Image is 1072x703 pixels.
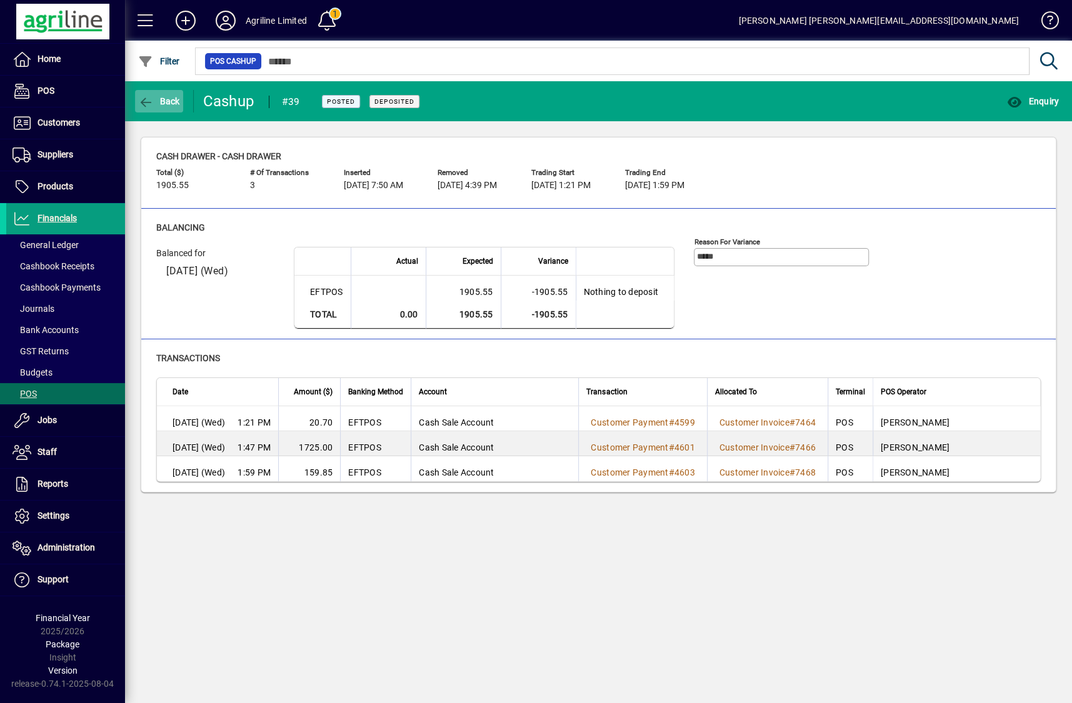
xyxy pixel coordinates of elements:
td: EFTPOS [340,456,411,481]
span: Support [38,574,69,584]
button: Add [166,9,206,32]
td: Cash Sale Account [411,431,578,456]
a: Bank Accounts [6,319,125,341]
span: Date [173,385,188,399]
a: Journals [6,298,125,319]
span: Account [419,385,447,399]
a: Customer Payment#4601 [586,441,699,454]
span: Financial Year [36,613,90,623]
a: Knowledge Base [1031,2,1056,43]
button: Profile [206,9,246,32]
span: Bank Accounts [13,325,79,335]
span: [DATE] 1:21 PM [531,181,591,191]
span: # [668,417,674,427]
span: [DATE] 7:50 AM [344,181,403,191]
a: Settings [6,501,125,532]
td: 1905.55 [426,301,501,329]
a: Suppliers [6,139,125,171]
a: Products [6,171,125,202]
a: Customer Invoice#7466 [715,441,820,454]
span: Posted [327,97,355,106]
span: POS [38,86,54,96]
span: General Ledger [13,240,79,250]
div: [PERSON_NAME] [PERSON_NAME][EMAIL_ADDRESS][DOMAIN_NAME] [738,11,1019,31]
td: [PERSON_NAME] [873,456,1040,481]
a: Customer Invoice#7464 [715,416,820,429]
td: -1905.55 [501,276,576,301]
span: [DATE] 1:59 PM [625,181,684,191]
span: Customer Payment [591,442,668,452]
span: Products [38,181,73,191]
td: POS [828,406,873,431]
td: EFTPOS [340,406,411,431]
span: # of Transactions [250,169,325,177]
span: Actual [396,254,418,268]
td: 0.00 [351,301,426,329]
span: Terminal [836,385,865,399]
a: Home [6,44,125,75]
span: # [789,417,795,427]
span: Customer Invoice [719,442,789,452]
span: # [789,467,795,477]
span: Back [138,96,180,106]
a: Support [6,564,125,596]
a: Reports [6,469,125,500]
span: Nothing to deposit [584,287,659,297]
span: POS [13,389,37,399]
span: Home [38,54,61,64]
span: # [789,442,795,452]
span: Banking Method [348,385,403,399]
span: Amount ($) [294,385,333,399]
div: #39 [282,92,300,112]
td: 1725.00 [278,431,340,456]
a: GST Returns [6,341,125,362]
span: Allocated To [715,385,757,399]
td: [PERSON_NAME] [873,431,1040,456]
span: Financials [38,213,77,223]
td: POS [828,431,873,456]
span: POS Operator [881,385,926,399]
span: Deposited [374,97,414,106]
a: Administration [6,532,125,564]
span: Staff [38,447,57,457]
span: 1905.55 [156,181,189,191]
span: Removed [438,169,513,177]
span: Variance [538,254,568,268]
span: Transactions [156,353,220,363]
td: EFTPOS [294,276,351,301]
span: Budgets [13,367,53,377]
span: 3 [250,181,255,191]
div: Cashup [203,91,256,111]
span: Trading start [531,169,606,177]
span: Customer Payment [591,417,668,427]
a: POS [6,383,125,404]
span: Customer Invoice [719,417,789,427]
span: Trading end [625,169,700,177]
span: 7466 [795,442,816,452]
a: Customer Payment#4603 [586,466,699,479]
span: 1:47 PM [238,441,271,454]
span: Settings [38,511,69,521]
span: [DATE] (Wed) [166,265,228,277]
span: Enquiry [1007,96,1059,106]
span: Package [46,639,79,649]
a: Cashbook Payments [6,277,125,298]
span: [DATE] (Wed) [173,416,225,429]
span: Customer Payment [591,467,668,477]
a: Customer Invoice#7468 [715,466,820,479]
span: Cash drawer - Cash Drawer [156,151,281,161]
td: Total [294,301,351,329]
button: Back [135,90,183,112]
span: Customers [38,117,80,127]
a: POS [6,76,125,107]
a: Customers [6,107,125,139]
a: Cashbook Receipts [6,256,125,277]
span: 4599 [674,417,695,427]
button: Filter [135,50,183,72]
td: [PERSON_NAME] [873,406,1040,431]
a: Jobs [6,405,125,436]
span: Cashbook Payments [13,282,101,292]
td: POS [828,456,873,481]
span: 7464 [795,417,816,427]
span: 4603 [674,467,695,477]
